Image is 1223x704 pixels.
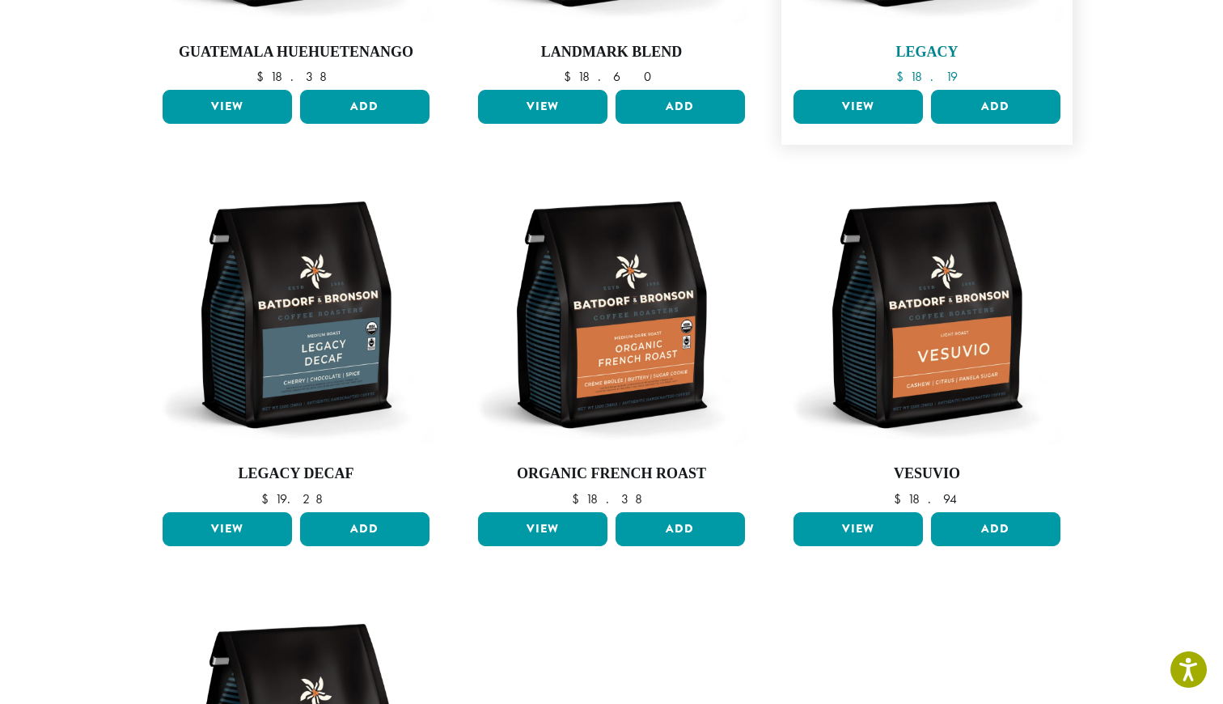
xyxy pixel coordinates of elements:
bdi: 18.94 [894,490,959,507]
h4: Legacy Decaf [159,465,434,483]
h4: Legacy [789,44,1064,61]
button: Add [616,512,745,546]
bdi: 18.19 [896,68,958,85]
img: BB-12oz-FTO-Legacy-Decaf-Stock.webp [159,177,434,452]
h4: Guatemala Huehuetenango [159,44,434,61]
span: $ [572,490,586,507]
button: Add [616,90,745,124]
button: Add [300,512,430,546]
span: $ [894,490,908,507]
a: View [793,90,923,124]
span: $ [564,68,578,85]
img: BB-12oz-Vesuvio-Stock.webp [789,177,1064,452]
a: View [163,90,292,124]
h4: Landmark Blend [474,44,749,61]
a: Organic French Roast $18.38 [474,177,749,506]
span: $ [261,490,275,507]
a: View [478,512,607,546]
span: $ [256,68,270,85]
span: $ [896,68,910,85]
a: View [478,90,607,124]
a: Legacy Decaf $19.28 [159,177,434,506]
a: View [793,512,923,546]
bdi: 18.60 [564,68,659,85]
bdi: 18.38 [256,68,335,85]
img: BB-12oz-FTO-Organic-French-Roast-Stock.webp [474,177,749,452]
a: View [163,512,292,546]
bdi: 18.38 [572,490,650,507]
h4: Organic French Roast [474,465,749,483]
bdi: 19.28 [261,490,331,507]
h4: Vesuvio [789,465,1064,483]
button: Add [931,512,1060,546]
a: Vesuvio $18.94 [789,177,1064,506]
button: Add [300,90,430,124]
button: Add [931,90,1060,124]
